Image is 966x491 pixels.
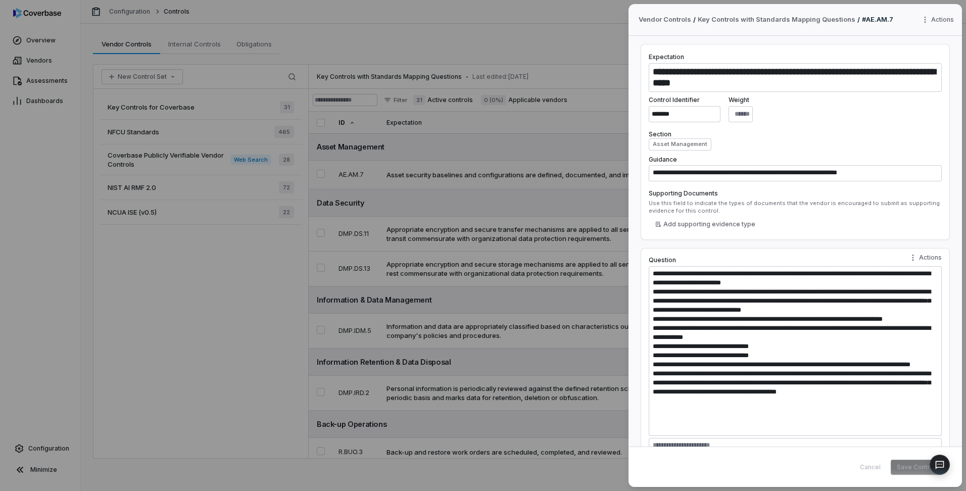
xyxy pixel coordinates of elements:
[649,53,684,61] label: Expectation
[649,96,720,104] label: Control Identifier
[639,15,691,25] span: Vendor Controls
[649,156,677,163] label: Guidance
[729,96,753,104] label: Weight
[693,15,696,24] p: /
[649,189,942,198] label: Supporting Documents
[698,15,855,25] a: Key Controls with Standards Mapping Questions
[918,12,960,27] button: More actions
[649,138,711,151] button: Asset Management
[857,15,860,24] p: /
[649,130,942,138] label: Section
[903,250,948,265] button: Question actions
[862,15,893,23] span: # AE.AM.7
[649,200,942,215] div: Use this field to indicate the types of documents that the vendor is encouraged to submit as supp...
[649,217,762,232] button: Add supporting evidence type
[649,256,942,264] label: Question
